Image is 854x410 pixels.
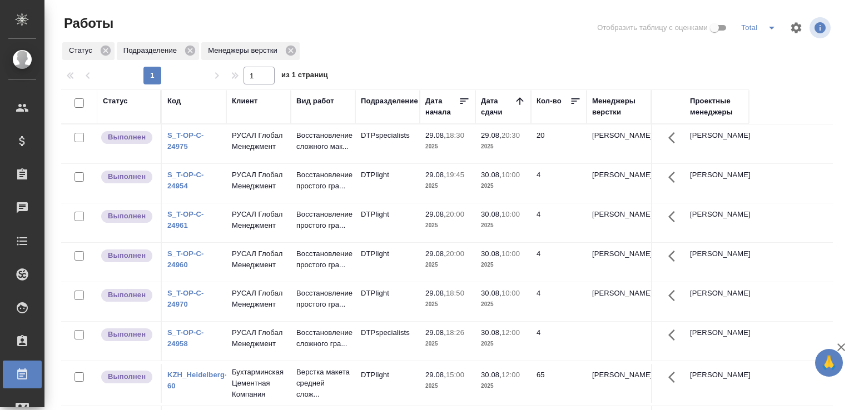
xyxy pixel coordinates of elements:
p: [PERSON_NAME] [592,130,646,141]
p: 2025 [481,141,525,152]
span: 🙏 [820,351,838,374]
p: Выполнен [108,329,146,340]
p: [PERSON_NAME] [592,169,646,181]
p: Восстановление сложного мак... [296,130,350,152]
p: 12:00 [502,371,520,379]
td: 4 [531,282,587,321]
a: KZH_Heidelberg-60 [167,371,227,390]
div: Статус [103,96,128,107]
a: S_T-OP-C-24958 [167,328,204,348]
span: Настроить таблицу [783,14,810,41]
p: 2025 [425,299,470,310]
p: 2025 [481,338,525,349]
a: S_T-OP-C-24961 [167,210,204,229]
td: 4 [531,322,587,361]
p: РУСАЛ Глобал Менеджмент [232,209,285,231]
p: 2025 [481,381,525,392]
p: РУСАЛ Глобал Менеджмент [232,169,285,192]
p: 29.08, [425,289,446,297]
button: Здесь прячутся важные кнопки [662,243,688,269]
td: 4 [531,203,587,242]
td: [PERSON_NAME] [684,322,749,361]
div: Клиент [232,96,257,107]
p: 29.08, [425,328,446,337]
div: Проектные менеджеры [690,96,743,118]
p: 2025 [425,381,470,392]
p: 30.08, [481,328,502,337]
p: 29.08, [425,131,446,139]
td: DTPlight [355,243,420,282]
div: Исполнитель завершил работу [100,130,155,145]
td: 4 [531,164,587,203]
p: Бухтарминская Цементная Компания [232,367,285,400]
a: S_T-OP-C-24954 [167,171,204,190]
p: 29.08, [425,210,446,218]
button: Здесь прячутся важные кнопки [662,322,688,348]
p: 2025 [425,181,470,192]
div: Подразделение [361,96,418,107]
p: 29.08, [425,371,446,379]
p: 2025 [425,338,470,349]
p: 10:00 [502,171,520,179]
td: [PERSON_NAME] [684,282,749,321]
p: 30.08, [481,171,502,179]
td: [PERSON_NAME] [684,364,749,403]
span: Отобразить таблицу с оценками [597,22,708,33]
div: Исполнитель завершил работу [100,209,155,224]
p: 15:00 [446,371,464,379]
p: 29.08, [425,171,446,179]
p: РУСАЛ Глобал Менеджмент [232,327,285,349]
p: 20:30 [502,131,520,139]
td: [PERSON_NAME] [684,124,749,163]
p: 12:00 [502,328,520,337]
a: S_T-OP-C-24970 [167,289,204,308]
p: 2025 [425,141,470,152]
p: 2025 [481,220,525,231]
p: Восстановление простого гра... [296,209,350,231]
span: из 1 страниц [281,68,328,84]
p: 29.08, [481,131,502,139]
td: 4 [531,243,587,282]
p: РУСАЛ Глобал Менеджмент [232,248,285,271]
div: Менеджеры верстки [201,42,300,60]
a: S_T-OP-C-24960 [167,249,204,269]
p: 2025 [481,299,525,310]
div: Дата сдачи [481,96,514,118]
div: Вид работ [296,96,334,107]
p: Выполнен [108,250,146,261]
p: 30.08, [481,210,502,218]
td: [PERSON_NAME] [684,243,749,282]
td: 65 [531,364,587,403]
div: Менеджеры верстки [592,96,646,118]
p: 20:00 [446,249,464,258]
div: split button [738,19,783,37]
p: 30.08, [481,371,502,379]
button: 🙏 [815,349,843,377]
p: Статус [69,45,96,56]
p: Верстка макета средней слож... [296,367,350,400]
td: DTPlight [355,203,420,242]
div: Исполнитель завершил работу [100,169,155,184]
p: 30.08, [481,249,502,258]
td: 20 [531,124,587,163]
p: 18:50 [446,289,464,297]
td: DTPlight [355,164,420,203]
p: Восстановление простого гра... [296,248,350,271]
button: Здесь прячутся важные кнопки [662,364,688,391]
div: Кол-во [537,96,562,107]
p: [PERSON_NAME] [592,248,646,259]
p: 2025 [481,181,525,192]
p: РУСАЛ Глобал Менеджмент [232,288,285,310]
p: 19:45 [446,171,464,179]
button: Здесь прячутся важные кнопки [662,124,688,151]
p: РУСАЛ Глобал Менеджмент [232,130,285,152]
p: 2025 [425,259,470,271]
p: 18:26 [446,328,464,337]
p: Выполнен [108,171,146,182]
div: Код [167,96,181,107]
div: Исполнитель завершил работу [100,369,155,384]
p: Восстановление сложного гра... [296,327,350,349]
p: Выполнен [108,371,146,382]
p: Выполнен [108,132,146,143]
p: Восстановление простого гра... [296,288,350,310]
